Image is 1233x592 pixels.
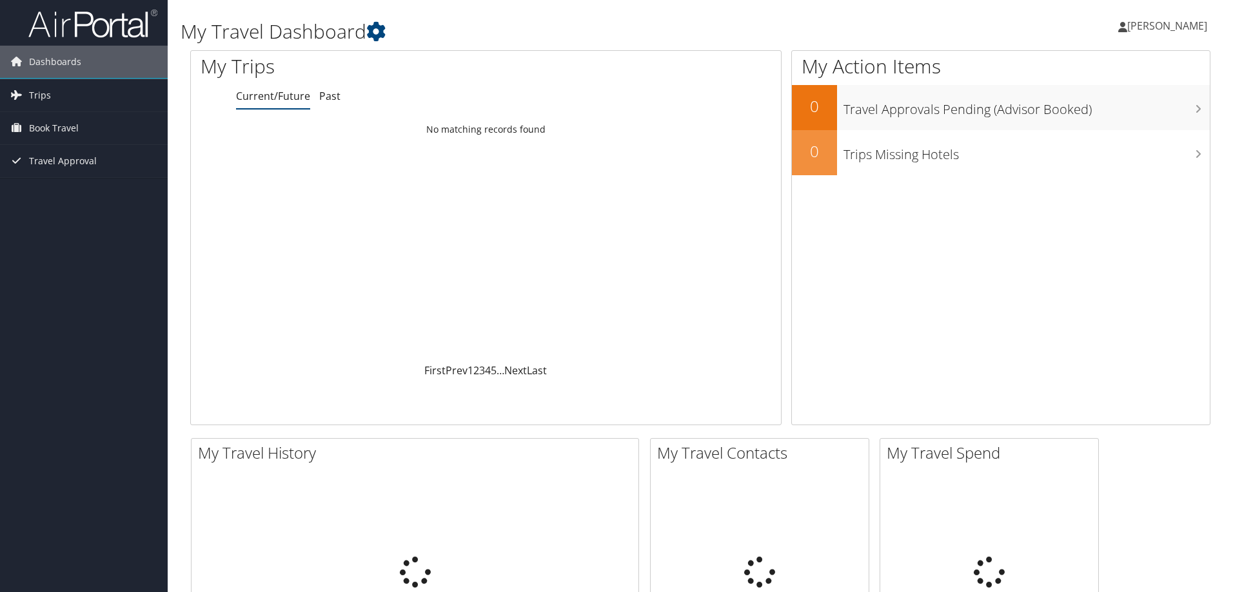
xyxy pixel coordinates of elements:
[181,18,874,45] h1: My Travel Dashboard
[504,363,527,377] a: Next
[201,53,526,80] h1: My Trips
[792,85,1210,130] a: 0Travel Approvals Pending (Advisor Booked)
[792,130,1210,175] a: 0Trips Missing Hotels
[843,139,1210,164] h3: Trips Missing Hotels
[319,89,340,103] a: Past
[887,442,1098,464] h2: My Travel Spend
[29,79,51,111] span: Trips
[29,145,97,177] span: Travel Approval
[792,140,837,162] h2: 0
[473,363,479,377] a: 2
[792,95,837,117] h2: 0
[497,363,504,377] span: …
[479,363,485,377] a: 3
[191,118,781,141] td: No matching records found
[446,363,468,377] a: Prev
[657,442,869,464] h2: My Travel Contacts
[1127,19,1207,33] span: [PERSON_NAME]
[468,363,473,377] a: 1
[792,53,1210,80] h1: My Action Items
[236,89,310,103] a: Current/Future
[491,363,497,377] a: 5
[198,442,638,464] h2: My Travel History
[28,8,157,39] img: airportal-logo.png
[29,46,81,78] span: Dashboards
[485,363,491,377] a: 4
[29,112,79,144] span: Book Travel
[527,363,547,377] a: Last
[424,363,446,377] a: First
[843,94,1210,119] h3: Travel Approvals Pending (Advisor Booked)
[1118,6,1220,45] a: [PERSON_NAME]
